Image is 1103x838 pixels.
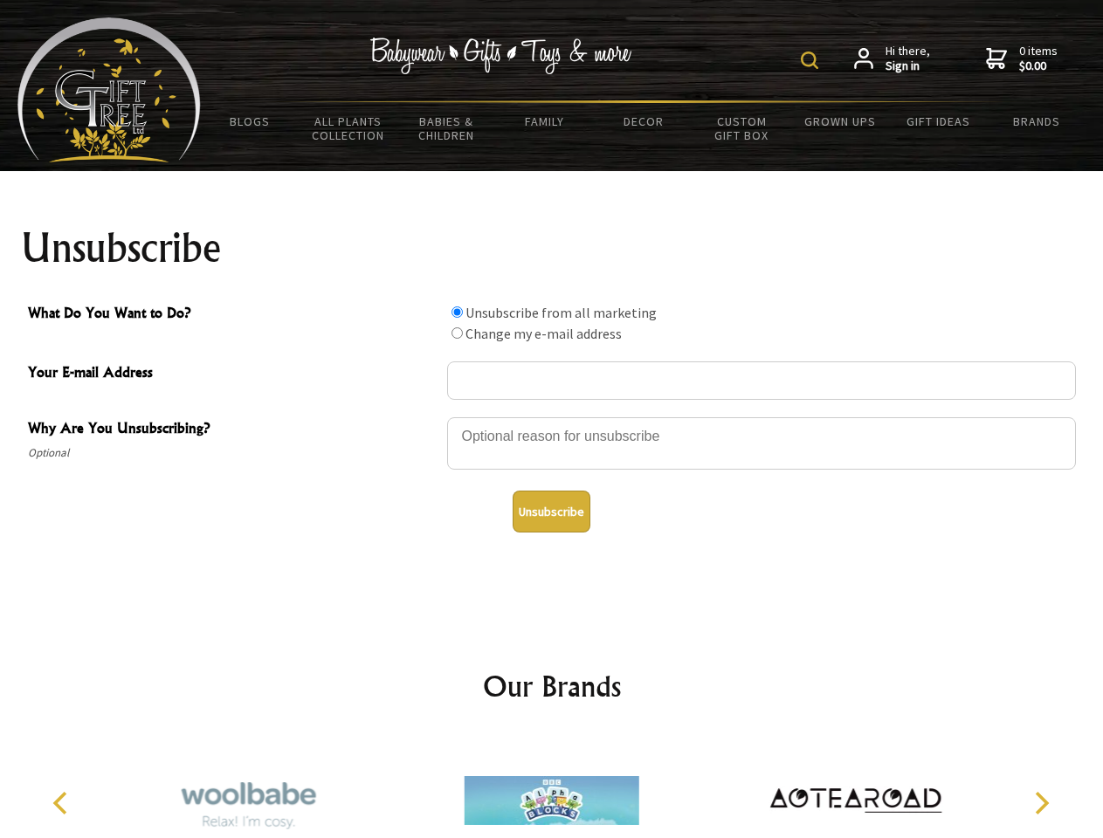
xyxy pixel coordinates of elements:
[693,103,791,154] a: Custom Gift Box
[986,44,1058,74] a: 0 items$0.00
[1022,784,1060,822] button: Next
[1019,58,1058,74] strong: $0.00
[452,306,463,318] input: What Do You Want to Do?
[201,103,300,140] a: BLOGS
[447,417,1076,470] textarea: Why Are You Unsubscribing?
[465,304,657,321] label: Unsubscribe from all marketing
[594,103,693,140] a: Decor
[44,784,82,822] button: Previous
[886,44,930,74] span: Hi there,
[370,38,632,74] img: Babywear - Gifts - Toys & more
[886,58,930,74] strong: Sign in
[513,491,590,532] button: Unsubscribe
[35,665,1069,707] h2: Our Brands
[889,103,988,140] a: Gift Ideas
[801,52,818,69] img: product search
[300,103,398,154] a: All Plants Collection
[988,103,1086,140] a: Brands
[28,417,438,443] span: Why Are You Unsubscribing?
[447,361,1076,400] input: Your E-mail Address
[854,44,930,74] a: Hi there,Sign in
[465,325,622,342] label: Change my e-mail address
[790,103,889,140] a: Grown Ups
[28,443,438,464] span: Optional
[496,103,595,140] a: Family
[21,227,1083,269] h1: Unsubscribe
[28,302,438,327] span: What Do You Want to Do?
[1019,43,1058,74] span: 0 items
[397,103,496,154] a: Babies & Children
[452,327,463,339] input: What Do You Want to Do?
[28,361,438,387] span: Your E-mail Address
[17,17,201,162] img: Babyware - Gifts - Toys and more...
